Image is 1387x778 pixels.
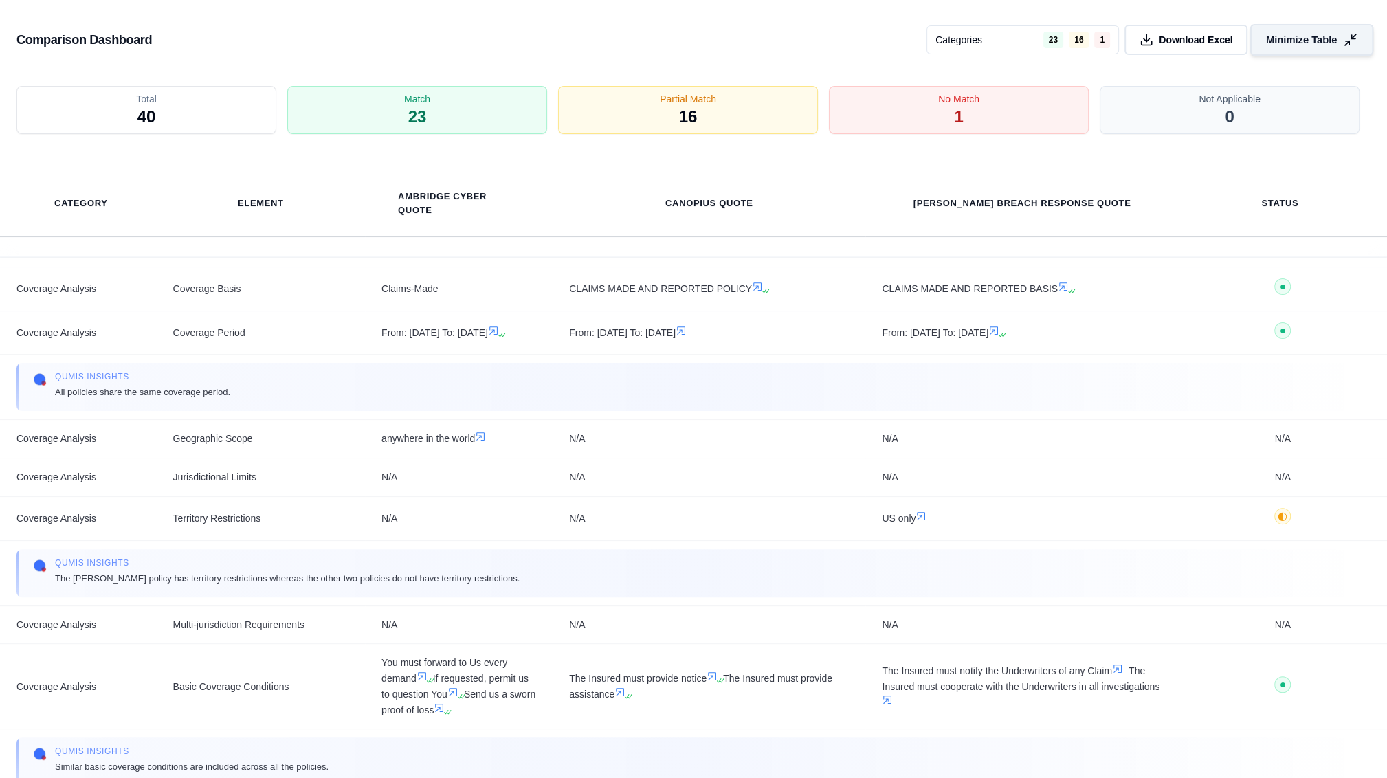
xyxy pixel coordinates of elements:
[55,557,520,568] span: Qumis INSIGHTS
[55,371,230,382] span: Qumis INSIGHTS
[882,325,1162,341] span: From: [DATE] To: [DATE]
[1278,511,1287,522] span: ◐
[173,617,348,633] span: Multi-jurisdiction Requirements
[381,325,536,341] span: From: [DATE] To: [DATE]
[1245,188,1315,219] th: Status
[1274,508,1291,529] button: ◐
[569,325,849,341] span: From: [DATE] To: [DATE]
[569,617,849,633] span: N/A
[1195,617,1371,633] span: N/A
[569,469,849,485] span: N/A
[569,671,849,702] span: The Insured must provide notice The Insured must provide assistance
[882,431,1162,447] span: N/A
[173,469,348,485] span: Jurisdictional Limits
[381,469,536,485] span: N/A
[1225,106,1234,128] span: 0
[679,106,698,128] span: 16
[1279,281,1286,292] span: ●
[660,92,716,106] span: Partial Match
[1274,676,1291,698] button: ●
[882,511,1162,526] span: US only
[954,106,963,128] span: 1
[55,759,329,774] span: Similar basic coverage conditions are included across all the policies.
[1195,469,1371,485] span: N/A
[221,188,300,219] th: Element
[569,281,849,297] span: CLAIMS MADE AND REPORTED POLICY
[173,679,348,695] span: Basic Coverage Conditions
[649,188,770,219] th: Canopius Quote
[882,617,1162,633] span: N/A
[882,469,1162,485] span: N/A
[1274,278,1291,300] button: ●
[55,746,329,757] span: Qumis INSIGHTS
[569,431,849,447] span: N/A
[381,511,536,526] span: N/A
[882,281,1162,297] span: CLAIMS MADE AND REPORTED BASIS
[938,92,979,106] span: No Match
[1195,431,1371,447] span: N/A
[173,281,348,297] span: Coverage Basis
[404,92,430,106] span: Match
[381,617,536,633] span: N/A
[408,106,427,128] span: 23
[381,181,536,225] th: Ambridge Cyber Quote
[1279,679,1286,690] span: ●
[897,188,1148,219] th: [PERSON_NAME] Breach Response Quote
[381,281,536,297] span: Claims-Made
[173,431,348,447] span: Geographic Scope
[1279,325,1286,336] span: ●
[1199,92,1261,106] span: Not Applicable
[569,511,849,526] span: N/A
[55,571,520,586] span: The [PERSON_NAME] policy has territory restrictions whereas the other two policies do not have te...
[381,655,536,718] span: You must forward to Us every demand If requested, permit us to question You Send us a sworn proof...
[1274,322,1291,344] button: ●
[173,511,348,526] span: Territory Restrictions
[381,431,536,447] span: anywhere in the world
[882,663,1162,710] span: The Insured must notify the Underwriters of any Claim The Insured must cooperate with the Underwr...
[173,325,348,341] span: Coverage Period
[55,385,230,399] span: All policies share the same coverage period.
